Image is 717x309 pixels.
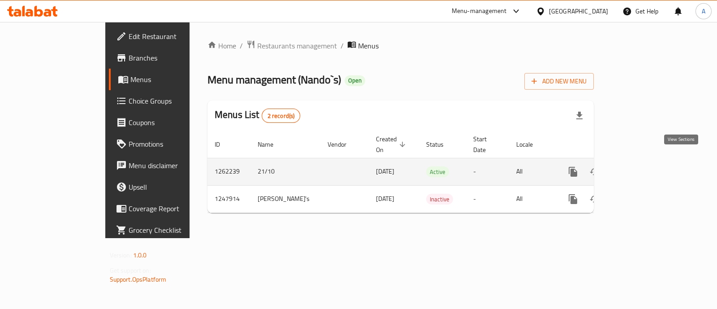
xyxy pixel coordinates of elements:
span: Coverage Report [129,203,218,214]
button: more [562,188,584,210]
a: Grocery Checklist [109,219,225,241]
span: [DATE] [376,193,394,205]
a: Edit Restaurant [109,26,225,47]
span: Get support on: [110,265,151,276]
a: Menus [109,69,225,90]
div: Active [426,166,449,177]
span: 1.0.0 [133,249,147,261]
span: Coupons [129,117,218,128]
span: Menu management ( Nando`s ) [207,70,341,90]
span: Choice Groups [129,96,218,106]
div: Export file [569,105,590,126]
a: Promotions [109,133,225,155]
span: Restaurants management [257,40,337,51]
span: Branches [129,52,218,63]
button: Change Status [584,188,605,210]
span: [DATE] [376,165,394,177]
a: Support.OpsPlatform [110,274,167,285]
span: Grocery Checklist [129,225,218,235]
div: [GEOGRAPHIC_DATA] [549,6,608,16]
h2: Menus List [215,108,300,123]
td: All [509,185,555,213]
button: Change Status [584,161,605,183]
a: Choice Groups [109,90,225,112]
th: Actions [555,131,656,158]
span: Inactive [426,194,453,205]
td: [PERSON_NAME]'s [251,185,320,213]
td: All [509,158,555,185]
span: Status [426,139,455,150]
span: Active [426,167,449,177]
li: / [341,40,344,51]
button: more [562,161,584,183]
span: Menu disclaimer [129,160,218,171]
td: 21/10 [251,158,320,185]
td: - [466,158,509,185]
td: 1247914 [207,185,251,213]
span: ID [215,139,232,150]
li: / [240,40,243,51]
td: 1262239 [207,158,251,185]
span: Start Date [473,134,498,155]
a: Coverage Report [109,198,225,219]
span: 2 record(s) [262,112,300,120]
span: Menus [130,74,218,85]
span: Edit Restaurant [129,31,218,42]
div: Total records count [262,109,301,123]
span: Promotions [129,139,218,149]
a: Menu disclaimer [109,155,225,176]
a: Branches [109,47,225,69]
span: Add New Menu [531,76,587,87]
div: Open [345,75,365,86]
a: Restaurants management [246,40,337,52]
a: Upsell [109,176,225,198]
span: Upsell [129,182,218,192]
a: Coupons [109,112,225,133]
span: Name [258,139,285,150]
div: Menu-management [452,6,507,17]
span: Open [345,77,365,84]
span: Vendor [328,139,358,150]
nav: breadcrumb [207,40,594,52]
span: Version: [110,249,132,261]
table: enhanced table [207,131,656,213]
span: Locale [516,139,544,150]
span: A [702,6,705,16]
span: Menus [358,40,379,51]
span: Created On [376,134,408,155]
td: - [466,185,509,213]
button: Add New Menu [524,73,594,90]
